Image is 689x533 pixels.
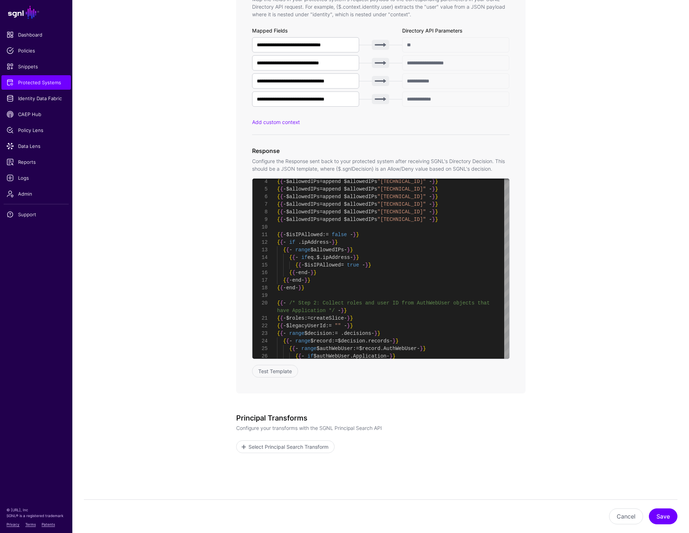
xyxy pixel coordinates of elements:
span: . [313,255,316,260]
span: - [283,232,286,238]
span: - [295,255,298,260]
span: $ [316,255,319,260]
span: { [277,285,280,291]
span: } [435,209,438,215]
label: Mapped Fields [252,27,288,34]
span: eq [307,255,314,260]
span: } [368,262,371,268]
span: } [301,285,304,291]
div: 21 [252,315,268,322]
div: 9 [252,216,268,223]
span: end [292,277,301,283]
span: { [295,353,298,359]
span: . [341,331,344,336]
span: { [280,315,283,321]
span: } [347,323,350,329]
span: = [319,186,322,192]
span: Protected Systems [7,79,66,86]
span: "[TECHNICAL_ID]" [377,217,426,222]
span: Support [7,211,66,218]
span: } [304,277,307,283]
span: . [350,353,353,359]
a: Terms [25,522,36,526]
span: range [301,346,316,351]
span: } [374,331,377,336]
span: range [295,338,310,344]
button: Test Template [252,365,298,378]
span: { [286,277,289,283]
span: . [298,239,301,245]
span: - [283,179,286,184]
span: "" [335,323,341,329]
span: - [429,209,432,215]
span: $allowedIPs [286,201,319,207]
span: - [417,346,420,351]
span: { [286,338,289,344]
div: 13 [252,246,268,254]
div: 16 [252,269,268,277]
span: Policy Lens [7,127,66,134]
span: - [283,194,286,200]
span: { [295,262,298,268]
span: - [307,270,310,276]
span: - [429,217,432,222]
p: SGNL® is a registered trademark [7,513,66,519]
div: 17 [252,277,268,284]
div: 8 [252,208,268,216]
span: Application [353,353,386,359]
div: 18 [252,284,268,292]
span: $authWebUser [313,353,350,359]
span: } [395,338,398,344]
span: - [344,247,346,253]
span: - [429,201,432,207]
a: Protected Systems [1,75,71,90]
span: { [277,300,280,306]
span: $allowedIPs [286,217,319,222]
span: - [338,308,341,314]
a: Privacy [7,522,20,526]
span: { [280,323,283,329]
span: decisions [344,331,371,336]
span: { [283,247,286,253]
span: } [377,331,380,336]
a: Data Lens [1,139,71,153]
span: } [298,285,301,291]
span: - [328,239,331,245]
span: { [280,186,283,192]
span: $record [310,338,332,344]
span: "[TECHNICAL_ID]" [377,179,426,184]
span: = [341,262,344,268]
span: ser objects that [441,300,489,306]
span: append $allowedIPs [323,179,377,184]
span: { [280,232,283,238]
span: } [350,247,353,253]
span: } [389,353,392,359]
span: { [298,262,301,268]
span: } [432,186,435,192]
span: $allowedIPs [286,186,319,192]
span: { [298,353,301,359]
span: { [277,315,280,321]
span: } [423,346,426,351]
a: Admin [1,187,71,201]
span: { [289,255,292,260]
span: { [277,194,280,200]
div: 15 [252,261,268,269]
span: "[TECHNICAL_ID]" [377,194,426,200]
span: } [420,346,422,351]
span: { [283,338,286,344]
a: Patents [42,522,55,526]
span: end [286,285,295,291]
span: = [319,201,322,207]
span: } [432,209,435,215]
span: AuthWebUser [383,346,417,351]
span: := [332,338,338,344]
span: { [280,201,283,207]
span: := [353,346,359,351]
span: { [277,232,280,238]
a: Reports [1,155,71,169]
span: { [277,201,280,207]
div: 12 [252,239,268,246]
span: := [332,331,338,336]
span: Dashboard [7,31,66,38]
